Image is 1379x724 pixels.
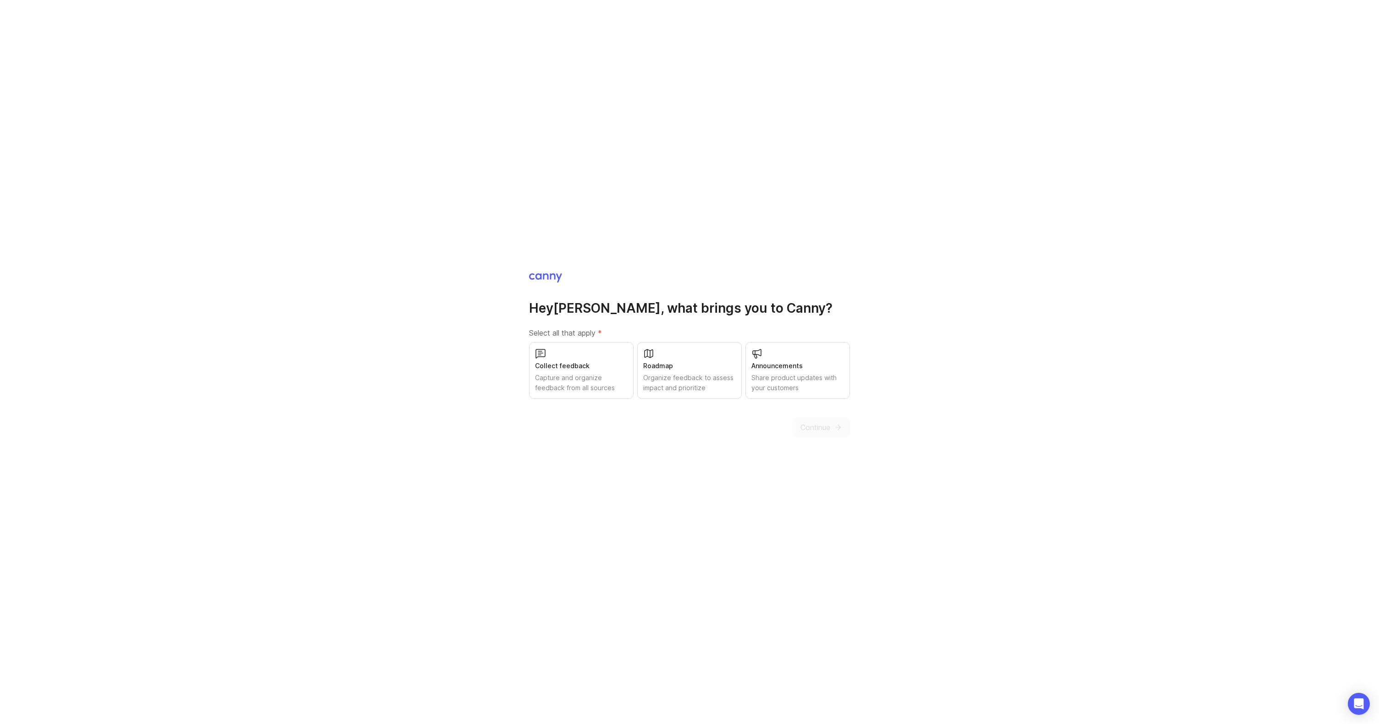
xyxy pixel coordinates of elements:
[535,373,628,393] div: Capture and organize feedback from all sources
[643,361,736,371] div: Roadmap
[751,361,844,371] div: Announcements
[535,361,628,371] div: Collect feedback
[637,342,742,399] button: RoadmapOrganize feedback to assess impact and prioritize
[643,373,736,393] div: Organize feedback to assess impact and prioritize
[751,373,844,393] div: Share product updates with your customers
[529,327,850,338] label: Select all that apply
[529,273,562,282] img: Canny Home
[529,300,850,316] h1: Hey [PERSON_NAME] , what brings you to Canny?
[529,342,634,399] button: Collect feedbackCapture and organize feedback from all sources
[745,342,850,399] button: AnnouncementsShare product updates with your customers
[1348,693,1370,715] div: Open Intercom Messenger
